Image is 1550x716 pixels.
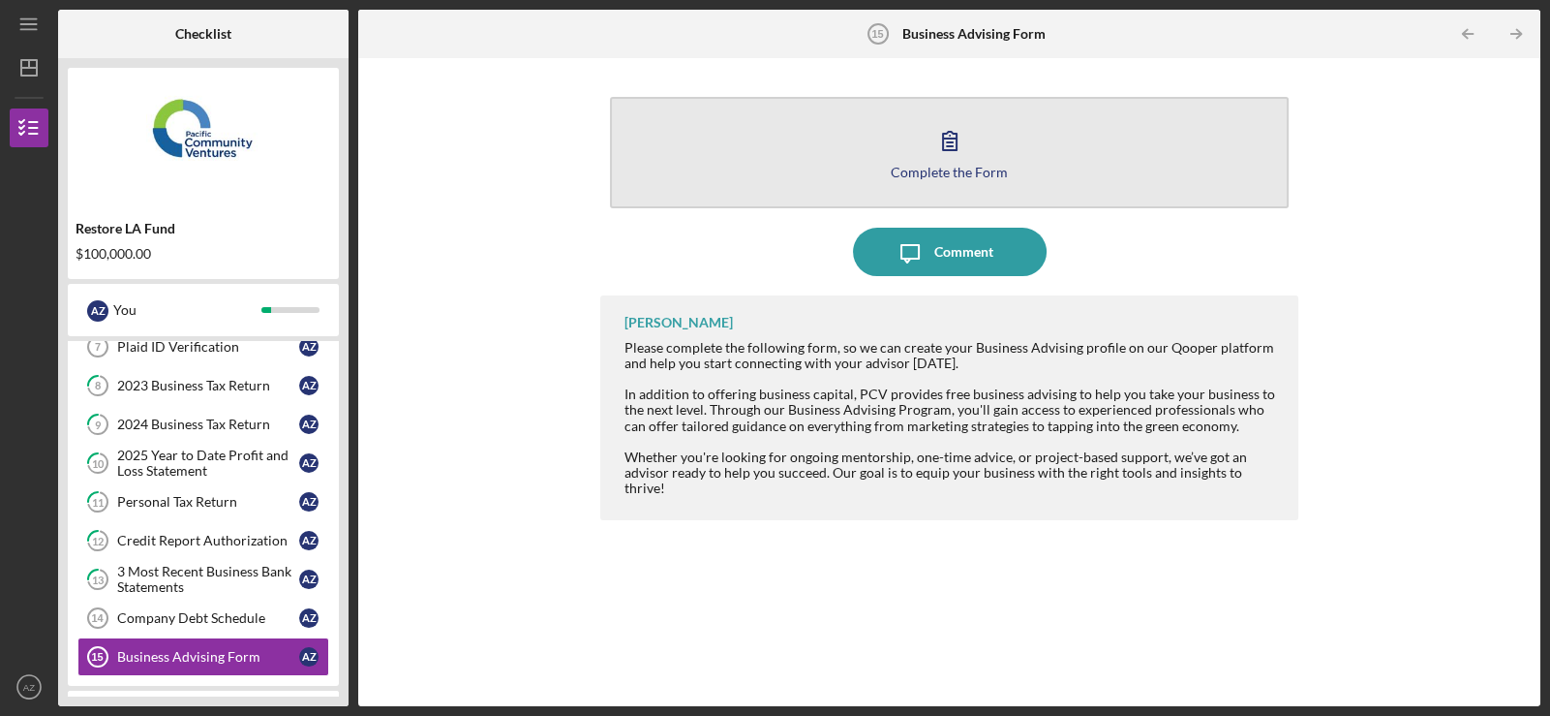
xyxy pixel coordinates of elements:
[299,492,319,512] div: A Z
[10,668,48,706] button: AZ
[92,496,104,509] tspan: 11
[77,405,329,444] a: 92024 Business Tax ReturnAZ
[68,78,339,194] img: Product logo
[299,647,319,667] div: A Z
[624,340,1279,371] div: Please complete the following form, so we can create your Business Advising profile on our Qooper...
[299,531,319,550] div: A Z
[87,300,108,322] div: A Z
[77,366,329,405] a: 82023 Business Tax ReturnAZ
[117,417,299,432] div: 2024 Business Tax Return
[299,608,319,628] div: A Z
[299,376,319,395] div: A Z
[77,327,329,366] a: 7Plaid ID VerificationAZ
[77,560,329,599] a: 133 Most Recent Business Bank StatementsAZ
[117,564,299,595] div: 3 Most Recent Business Bank Statements
[117,610,299,626] div: Company Debt Schedule
[299,570,319,589] div: A Z
[76,246,331,262] div: $100,000.00
[117,533,299,548] div: Credit Report Authorization
[610,97,1289,208] button: Complete the Form
[175,26,231,42] b: Checklist
[113,294,261,327] div: You
[624,450,1279,496] div: Whether you're looking for ongoing mentorship, one-time advice, or project-based support, we’ve g...
[23,682,35,693] text: AZ
[299,415,319,434] div: A Z
[77,599,329,638] a: 14Company Debt ScheduleAZ
[117,339,299,355] div: Plaid ID Verification
[77,521,329,560] a: 12Credit Report AuthorizationAZ
[853,228,1047,276] button: Comment
[92,457,105,470] tspan: 10
[91,612,104,624] tspan: 14
[117,649,299,665] div: Business Advising Form
[299,453,319,473] div: A Z
[117,378,299,393] div: 2023 Business Tax Return
[76,221,331,236] div: Restore LA Fund
[624,315,733,330] div: [PERSON_NAME]
[77,444,329,483] a: 102025 Year to Date Profit and Loss StatementAZ
[77,638,329,676] a: 15Business Advising FormAZ
[299,337,319,357] div: A Z
[91,651,103,663] tspan: 15
[624,387,1279,433] div: In addition to offering business capital, PCV provides free business advising to help you take yo...
[902,26,1046,42] b: Business Advising Form
[934,228,993,276] div: Comment
[117,494,299,510] div: Personal Tax Return
[95,341,101,353] tspan: 7
[117,448,299,479] div: 2025 Year to Date Profit and Loss Statement
[92,535,104,547] tspan: 12
[871,28,883,40] tspan: 15
[92,574,104,586] tspan: 13
[77,483,329,521] a: 11Personal Tax ReturnAZ
[95,419,102,431] tspan: 9
[95,380,101,392] tspan: 8
[891,165,1008,179] div: Complete the Form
